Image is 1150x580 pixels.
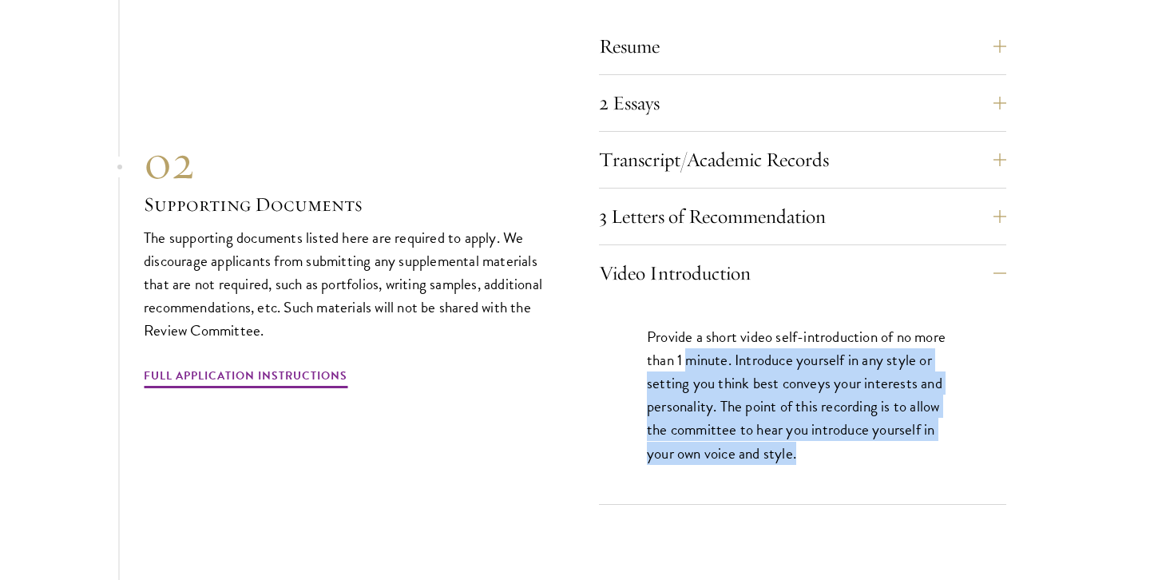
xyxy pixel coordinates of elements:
a: Full Application Instructions [144,366,347,391]
button: Video Introduction [599,254,1006,292]
div: 02 [144,133,551,191]
button: Resume [599,27,1006,66]
p: The supporting documents listed here are required to apply. We discourage applicants from submitt... [144,226,551,342]
button: Transcript/Academic Records [599,141,1006,179]
p: Provide a short video self-introduction of no more than 1 minute. Introduce yourself in any style... [647,325,958,464]
button: 2 Essays [599,84,1006,122]
h3: Supporting Documents [144,191,551,218]
button: 3 Letters of Recommendation [599,197,1006,236]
